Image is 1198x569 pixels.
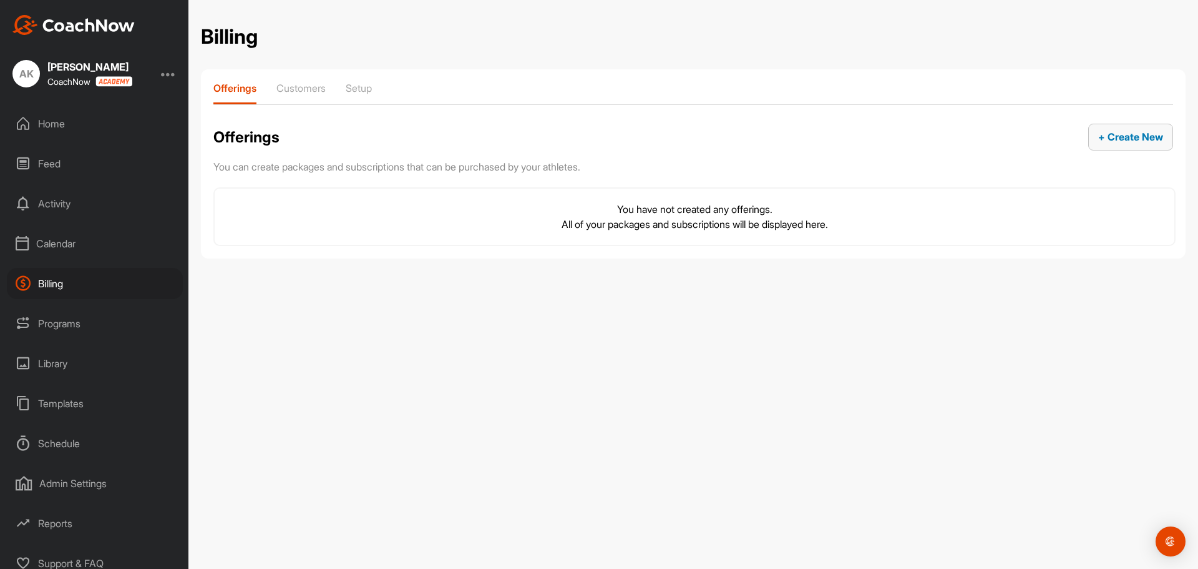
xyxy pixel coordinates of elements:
div: Open Intercom Messenger [1156,527,1186,557]
div: Activity [7,188,183,219]
div: [PERSON_NAME] [47,62,132,72]
button: + Create New [1088,124,1173,151]
div: Home [7,108,183,139]
img: CoachNow [12,15,135,35]
div: CoachNow [47,76,132,87]
div: Calendar [7,228,183,259]
div: Admin Settings [7,468,183,499]
div: Feed [7,148,183,179]
p: Customers [276,82,326,94]
div: Reports [7,508,183,539]
div: AK [12,60,40,87]
img: CoachNow acadmey [95,76,132,87]
span: + Create New [1098,131,1163,143]
div: Programs [7,308,183,339]
p: Setup [346,82,372,94]
p: Offerings [213,82,256,94]
div: Billing [7,268,183,299]
div: Library [7,348,183,379]
div: Schedule [7,428,183,459]
h2: Offerings [213,128,280,147]
div: You have not created any offerings. All of your packages and subscriptions will be displayed here. [213,187,1176,246]
div: Templates [7,388,183,419]
div: You can create packages and subscriptions that can be purchased by your athletes. [213,161,1173,174]
h2: Billing [201,25,258,49]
